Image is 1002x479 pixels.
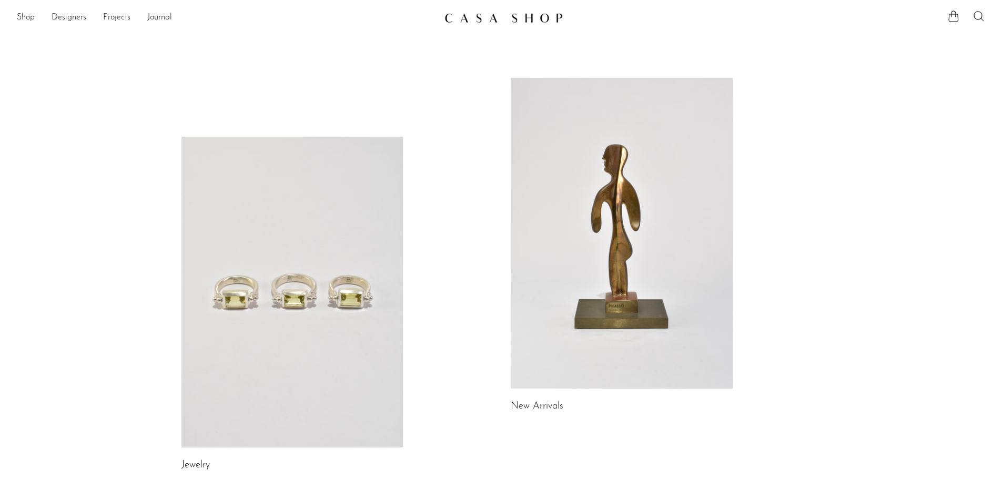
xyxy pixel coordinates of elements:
[181,461,210,470] a: Jewelry
[103,11,130,25] a: Projects
[17,11,35,25] a: Shop
[52,11,86,25] a: Designers
[17,9,436,27] nav: Desktop navigation
[147,11,172,25] a: Journal
[17,9,436,27] ul: NEW HEADER MENU
[511,402,563,411] a: New Arrivals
